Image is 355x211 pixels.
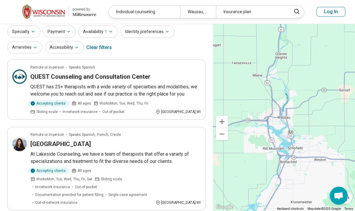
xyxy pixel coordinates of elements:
span: 1 [105,29,107,35]
h3: QUEST Counseling and Consultation Center [30,73,150,81]
div: [GEOGRAPHIC_DATA] , WI [156,109,201,115]
span: Sliding scale [101,177,122,182]
div: Accepting clients [28,100,69,107]
button: Amenities [7,41,42,54]
button: Identity preferences [120,26,174,38]
span: Documentation provided for patient filling [35,192,103,198]
span: Works Mon, Tue, Wed, Thu, Fri, Sat [36,177,92,182]
span: Single case agreement [108,192,147,198]
span: Map data ©2025 Google [307,207,341,211]
div: Wausau, [GEOGRAPHIC_DATA] [180,6,216,18]
div: Accepting clients [28,168,69,174]
img: University of Wisconsin-Madison [22,5,65,19]
span: All ages [78,101,91,106]
span: Works Mon, Tue, Wed, Thu, Fri [100,101,148,106]
div: Individual counseling [109,6,180,18]
div: Insurance plan [216,6,287,18]
div: Clear filters [86,41,112,55]
div: [GEOGRAPHIC_DATA] , WI [156,200,201,206]
p: At Lakeside Counseling, we have a team of therapists that offer a variety of specializations and ... [30,151,201,165]
span: Speaks Spanish, French, Creole [69,132,121,138]
span: Speaks Spanish [69,65,95,70]
button: Zoom out [216,128,228,140]
span: In-network insurance [35,185,70,190]
p: Remote or In-person [30,65,64,70]
button: Zoom in [216,116,228,128]
span: All ages [78,168,91,174]
button: Log In [316,7,345,17]
a: Open chat [330,187,348,205]
span: Sliding scale [36,109,58,115]
button: Availability1 [78,26,118,38]
p: QUEST has 25+ therapists with a wide variety of specialties and modalities, we welcome you to rea... [30,84,201,98]
button: Specialty [7,26,40,38]
span: Out-of-network insurance [35,200,77,206]
span: Out-of-pocket [75,185,97,190]
span: Out-of-pocket [102,109,125,115]
button: Payment [43,26,76,38]
a: Terms (opens in new tab) [344,207,353,211]
div: powered by [73,7,96,12]
span: In-network insurance [63,109,97,115]
h3: [GEOGRAPHIC_DATA] [30,140,91,148]
button: Accessibility [45,41,84,54]
a: University of Wisconsin-Madisonpowered by [10,5,96,19]
p: Remote or In-person [30,132,64,138]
